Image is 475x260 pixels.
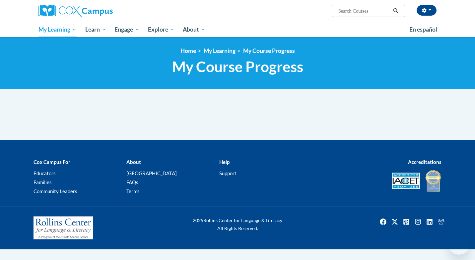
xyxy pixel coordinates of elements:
[183,26,205,34] span: About
[417,5,437,16] button: Account Settings
[179,22,210,37] a: About
[193,217,203,223] span: 2025
[392,173,420,189] img: Accredited IACET® Provider
[448,233,470,255] iframe: 启动消息传送窗口的按钮
[38,5,113,17] img: Cox Campus
[34,216,93,240] img: Rollins Center for Language & Literacy - A Program of the Atlanta Speech School
[34,188,77,194] a: Community Leaders
[408,159,441,165] b: Accreditations
[148,26,174,34] span: Explore
[126,159,141,165] b: About
[34,22,81,37] a: My Learning
[338,7,391,15] input: Search Courses
[425,169,441,193] img: IDA® Accredited
[204,47,236,54] a: My Learning
[172,58,303,75] span: My Course Progress
[389,216,400,227] img: Twitter icon
[34,179,52,185] a: Families
[219,170,237,176] a: Support
[34,170,56,176] a: Educators
[114,26,139,34] span: Engage
[29,22,446,37] div: Main menu
[38,5,165,17] a: Cox Campus
[219,159,230,165] b: Help
[110,22,144,37] a: Engage
[144,22,179,37] a: Explore
[391,7,401,15] button: Search
[378,216,388,227] a: Facebook
[243,47,295,54] a: My Course Progress
[168,216,307,232] div: Rollins Center for Language & Literacy All Rights Reserved.
[405,23,441,37] a: En español
[126,188,140,194] a: Terms
[38,26,77,34] span: My Learning
[389,216,400,227] a: Twitter
[81,22,110,37] a: Learn
[126,179,138,185] a: FAQs
[180,47,196,54] a: Home
[126,170,177,176] a: [GEOGRAPHIC_DATA]
[85,26,106,34] span: Learn
[378,216,388,227] img: Facebook icon
[34,159,70,165] b: Cox Campus For
[409,26,437,33] span: En español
